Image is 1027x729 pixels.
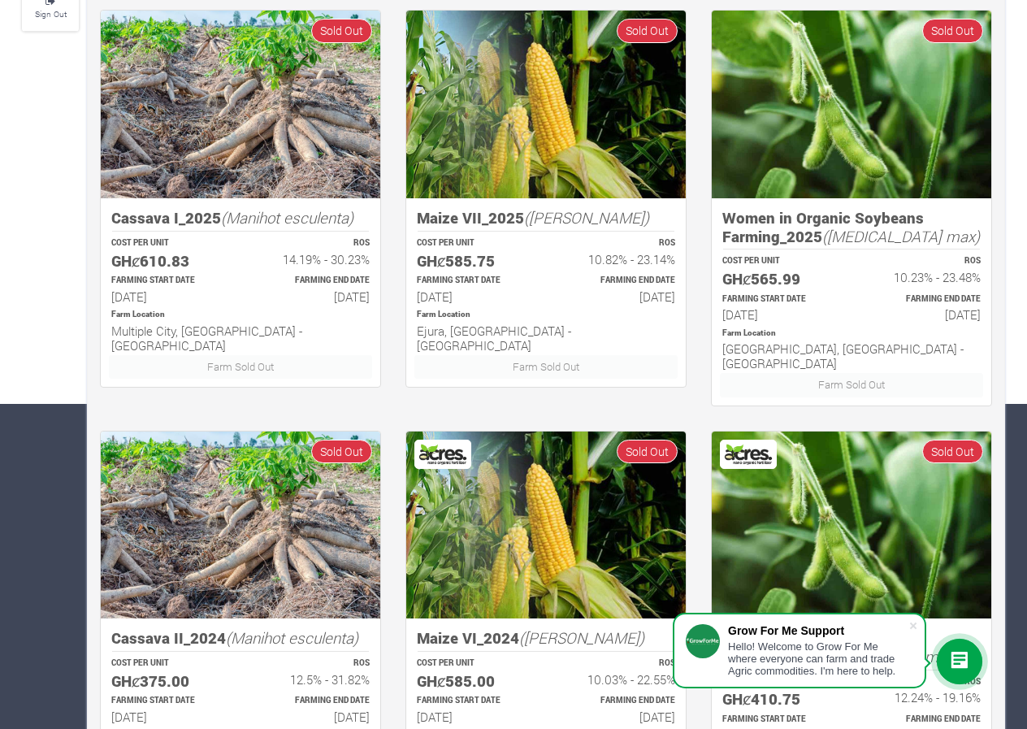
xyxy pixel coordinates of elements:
[722,255,837,267] p: COST PER UNIT
[722,442,774,466] img: Acres Nano
[417,209,675,228] h5: Maize VII_2025
[417,629,675,648] h5: Maize VI_2024
[561,289,675,304] h6: [DATE]
[417,657,531,670] p: COST PER UNIT
[617,440,678,463] span: Sold Out
[722,328,981,340] p: Location of Farm
[111,237,226,250] p: COST PER UNIT
[561,252,675,267] h6: 10.82% - 23.14%
[722,307,837,322] h6: [DATE]
[561,657,675,670] p: ROS
[617,19,678,42] span: Sold Out
[561,695,675,707] p: Estimated Farming End Date
[417,252,531,271] h5: GHȼ585.75
[866,293,981,306] p: Estimated Farming End Date
[221,207,353,228] i: (Manihot esculenta)
[255,275,370,287] p: Estimated Farming End Date
[866,714,981,726] p: Estimated Farming End Date
[822,226,980,246] i: ([MEDICAL_DATA] max)
[111,672,226,691] h5: GHȼ375.00
[417,323,675,353] h6: Ejura, [GEOGRAPHIC_DATA] - [GEOGRAPHIC_DATA]
[111,252,226,271] h5: GHȼ610.83
[111,629,370,648] h5: Cassava II_2024
[35,8,67,20] small: Sign Out
[722,293,837,306] p: Estimated Farming Start Date
[866,307,981,322] h6: [DATE]
[417,442,469,466] img: Acres Nano
[111,275,226,287] p: Estimated Farming Start Date
[922,19,983,42] span: Sold Out
[111,209,370,228] h5: Cassava I_2025
[561,672,675,687] h6: 10.03% - 22.55%
[417,309,675,321] p: Location of Farm
[111,289,226,304] h6: [DATE]
[417,672,531,691] h5: GHȼ585.00
[524,207,649,228] i: ([PERSON_NAME])
[406,11,686,198] img: growforme image
[111,309,370,321] p: Location of Farm
[728,640,908,677] div: Hello! Welcome to Grow For Me where everyone can farm and trade Agric commodities. I'm here to help.
[722,341,981,371] h6: [GEOGRAPHIC_DATA], [GEOGRAPHIC_DATA] - [GEOGRAPHIC_DATA]
[111,657,226,670] p: COST PER UNIT
[255,289,370,304] h6: [DATE]
[111,695,226,707] p: Estimated Farming Start Date
[561,275,675,287] p: Estimated Farming End Date
[406,432,686,619] img: growforme image
[255,709,370,724] h6: [DATE]
[255,695,370,707] p: Estimated Farming End Date
[722,270,837,289] h5: GHȼ565.99
[111,709,226,724] h6: [DATE]
[722,714,837,726] p: Estimated Farming Start Date
[728,624,908,637] div: Grow For Me Support
[722,690,837,709] h5: GHȼ410.75
[866,270,981,284] h6: 10.23% - 23.48%
[712,11,991,198] img: growforme image
[417,289,531,304] h6: [DATE]
[866,255,981,267] p: ROS
[712,432,991,619] img: growforme image
[255,237,370,250] p: ROS
[561,237,675,250] p: ROS
[417,275,531,287] p: Estimated Farming Start Date
[255,252,370,267] h6: 14.19% - 30.23%
[866,690,981,705] h6: 12.24% - 19.16%
[111,323,370,353] h6: Multiple City, [GEOGRAPHIC_DATA] - [GEOGRAPHIC_DATA]
[417,709,531,724] h6: [DATE]
[722,209,981,245] h5: Women in Organic Soybeans Farming_2025
[561,709,675,724] h6: [DATE]
[519,627,644,648] i: ([PERSON_NAME])
[101,11,380,198] img: growforme image
[255,672,370,687] h6: 12.5% - 31.82%
[922,440,983,463] span: Sold Out
[311,19,372,42] span: Sold Out
[417,237,531,250] p: COST PER UNIT
[101,432,380,619] img: growforme image
[255,657,370,670] p: ROS
[226,627,358,648] i: (Manihot esculenta)
[311,440,372,463] span: Sold Out
[417,695,531,707] p: Estimated Farming Start Date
